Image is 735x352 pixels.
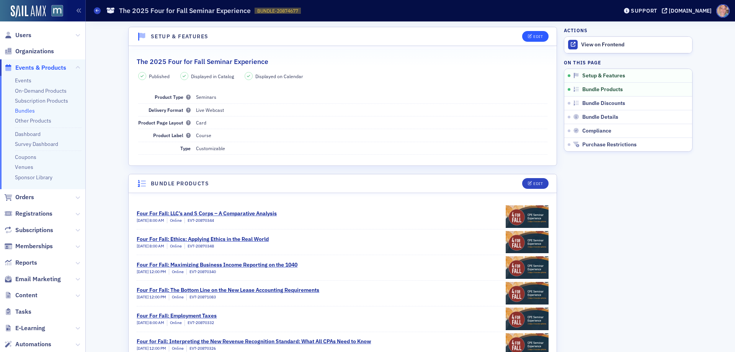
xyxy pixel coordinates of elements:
[137,229,549,255] a: Four For Fall: Ethics: Applying Ethics in the Real World[DATE] 8:00 AMOnlineEVT-20870348
[137,294,149,300] span: [DATE]
[564,59,693,66] h4: On this page
[4,308,31,316] a: Tasks
[15,47,54,56] span: Organizations
[4,291,38,300] a: Content
[582,72,625,79] span: Setup & Features
[255,73,303,80] span: Displayed on Calendar
[15,107,35,114] a: Bundles
[15,340,51,349] span: Automations
[15,117,51,124] a: Other Products
[137,306,549,332] a: Four For Fall: Employment Taxes[DATE] 8:00 AMOnlineEVT-20870332
[186,294,216,300] div: EVT-20871083
[46,5,63,18] a: View Homepage
[15,141,58,147] a: Survey Dashboard
[564,37,692,53] a: View on Frontend
[196,129,547,141] dd: Course
[669,7,712,14] div: [DOMAIN_NAME]
[15,193,34,201] span: Orders
[196,107,224,113] span: Live Webcast
[15,64,66,72] span: Events & Products
[582,100,625,107] span: Bundle Discounts
[137,312,217,320] div: Four For Fall: Employment Taxes
[137,235,269,243] div: Four For Fall: Ethics: Applying Ethics in the Real World
[169,345,184,352] div: Online
[582,128,611,134] span: Compliance
[137,320,149,325] span: [DATE]
[522,178,549,189] button: Edit
[196,142,547,154] dd: Customizable
[533,34,543,39] div: Edit
[4,226,53,234] a: Subscriptions
[151,180,209,188] h4: Bundle Products
[138,120,191,126] span: Product Page Layout
[185,320,214,326] div: EVT-20870332
[15,242,53,250] span: Memberships
[522,31,549,42] button: Edit
[149,218,164,223] span: 8:00 AM
[4,340,51,349] a: Automations
[257,8,298,14] span: BUNDLE-20874677
[15,308,31,316] span: Tasks
[4,47,54,56] a: Organizations
[4,275,61,283] a: Email Marketing
[582,114,618,121] span: Bundle Details
[137,261,297,269] div: Four For Fall: Maximizing Business Income Reporting on the 1040
[137,204,549,229] a: Four For Fall: LLC’s and S Corps – A Comparative Analysis[DATE] 8:00 AMOnlineEVT-20870344
[15,87,67,94] a: On-Demand Products
[137,337,371,345] div: Four for Fall: Interpreting the New Revenue Recognition Standard: What All CPAs Need to Know
[564,27,588,34] h4: Actions
[4,210,52,218] a: Registrations
[186,345,216,352] div: EVT-20870326
[11,5,46,18] img: SailAMX
[167,320,182,326] div: Online
[191,73,234,80] span: Displayed in Catalog
[151,33,208,41] h4: Setup & Features
[533,182,543,186] div: Edit
[15,210,52,218] span: Registrations
[149,345,166,351] span: 12:00 PM
[51,5,63,17] img: SailAMX
[137,281,549,306] a: Four For Fall: The Bottom Line on the New Lease Accounting Requirements[DATE] 12:00 PMOnlineEVT-2...
[4,64,66,72] a: Events & Products
[137,345,149,351] span: [DATE]
[581,41,688,48] div: View on Frontend
[196,94,216,100] span: Seminars
[137,218,149,223] span: [DATE]
[149,107,191,113] span: Delivery Format
[631,7,657,14] div: Support
[4,242,53,250] a: Memberships
[149,243,164,249] span: 8:00 AM
[137,57,268,67] h2: The 2025 Four for Fall Seminar Experience
[716,4,730,18] span: Profile
[149,269,166,274] span: 12:00 PM
[662,8,714,13] button: [DOMAIN_NAME]
[137,210,277,218] div: Four For Fall: LLC’s and S Corps – A Comparative Analysis
[15,77,31,84] a: Events
[185,218,214,224] div: EVT-20870344
[137,286,319,294] div: Four For Fall: The Bottom Line on the New Lease Accounting Requirements
[137,243,149,249] span: [DATE]
[15,131,41,138] a: Dashboard
[15,324,45,332] span: E-Learning
[15,174,52,181] a: Sponsor Library
[15,226,53,234] span: Subscriptions
[4,193,34,201] a: Orders
[185,243,214,249] div: EVT-20870348
[15,291,38,300] span: Content
[15,31,31,39] span: Users
[4,31,31,39] a: Users
[167,243,182,249] div: Online
[582,141,637,148] span: Purchase Restrictions
[149,320,164,325] span: 8:00 AM
[119,6,251,15] h1: The 2025 Four for Fall Seminar Experience
[4,259,37,267] a: Reports
[15,97,68,104] a: Subscription Products
[137,255,549,280] a: Four For Fall: Maximizing Business Income Reporting on the 1040[DATE] 12:00 PMOnlineEVT-20870340
[149,73,170,80] span: Published
[196,120,206,126] span: Card
[15,154,36,160] a: Coupons
[4,324,45,332] a: E-Learning
[186,269,216,275] div: EVT-20870340
[153,132,191,138] span: Product Label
